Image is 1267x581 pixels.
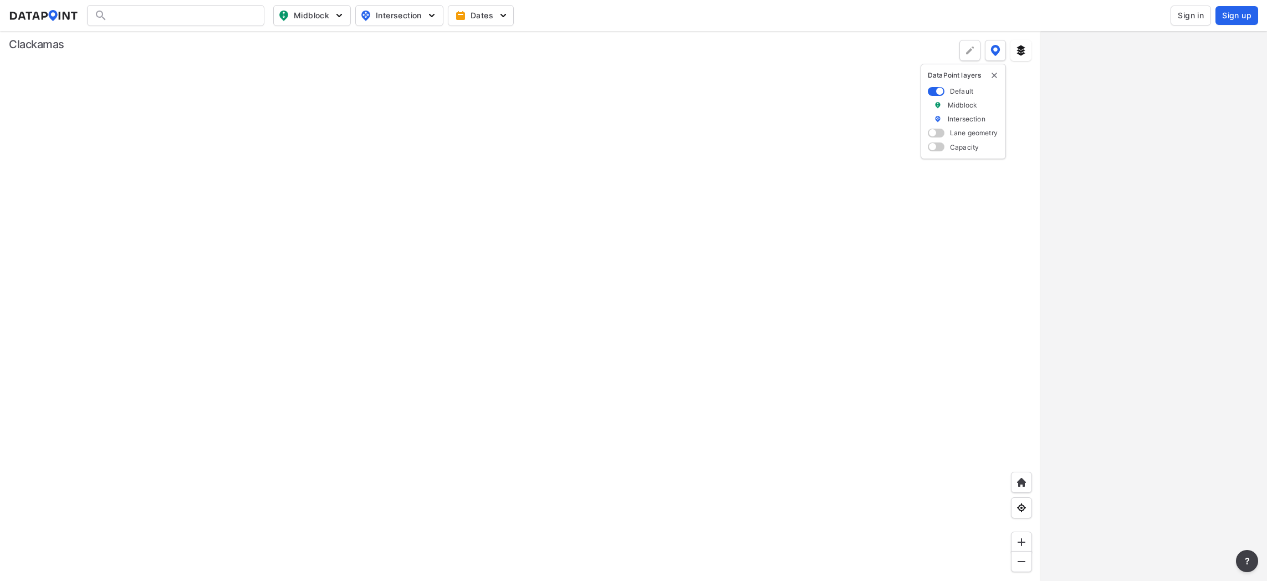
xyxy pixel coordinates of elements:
[9,37,64,52] div: Clackamas
[1168,6,1213,26] a: Sign in
[457,10,507,21] span: Dates
[950,142,979,152] label: Capacity
[1215,6,1258,25] button: Sign up
[277,9,290,22] img: map_pin_mid.602f9df1.svg
[1243,554,1251,568] span: ?
[948,100,977,110] label: Midblock
[360,9,436,22] span: Intersection
[1010,40,1031,61] button: External layers
[1213,6,1258,25] a: Sign up
[1015,45,1026,56] img: layers.ee07997e.svg
[1222,10,1251,21] span: Sign up
[9,10,78,21] img: dataPointLogo.9353c09d.svg
[990,71,999,80] img: close-external-leyer.3061a1c7.svg
[455,10,466,21] img: calendar-gold.39a51dde.svg
[959,40,980,61] div: Polygon tool
[1011,532,1032,553] div: Zoom in
[1171,6,1211,26] button: Sign in
[1016,537,1027,548] img: ZvzfEJKXnyWIrJytrsY285QMwk63cM6Drc+sIAAAAASUVORK5CYII=
[928,71,999,80] p: DataPoint layers
[334,10,345,21] img: 5YPKRKmlfpI5mqlR8AD95paCi+0kK1fRFDJSaMmawlwaeJcJwk9O2fotCW5ve9gAAAAASUVORK5CYII=
[1016,556,1027,567] img: MAAAAAElFTkSuQmCC
[964,45,975,56] img: +Dz8AAAAASUVORK5CYII=
[273,5,351,26] button: Midblock
[950,128,998,137] label: Lane geometry
[1236,550,1258,572] button: more
[498,10,509,21] img: 5YPKRKmlfpI5mqlR8AD95paCi+0kK1fRFDJSaMmawlwaeJcJwk9O2fotCW5ve9gAAAAASUVORK5CYII=
[359,9,372,22] img: map_pin_int.54838e6b.svg
[1011,472,1032,493] div: Home
[934,100,942,110] img: marker_Midblock.5ba75e30.svg
[934,114,942,124] img: marker_Intersection.6861001b.svg
[985,40,1006,61] button: DataPoint layers
[1011,497,1032,518] div: View my location
[1011,551,1032,572] div: Zoom out
[1016,502,1027,513] img: zeq5HYn9AnE9l6UmnFLPAAAAAElFTkSuQmCC
[948,114,985,124] label: Intersection
[990,45,1000,56] img: data-point-layers.37681fc9.svg
[426,10,437,21] img: 5YPKRKmlfpI5mqlR8AD95paCi+0kK1fRFDJSaMmawlwaeJcJwk9O2fotCW5ve9gAAAAASUVORK5CYII=
[355,5,443,26] button: Intersection
[278,9,344,22] span: Midblock
[448,5,514,26] button: Dates
[1178,10,1204,21] span: Sign in
[950,86,973,96] label: Default
[990,71,999,80] button: delete
[1016,477,1027,488] img: +XpAUvaXAN7GudzAAAAAElFTkSuQmCC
